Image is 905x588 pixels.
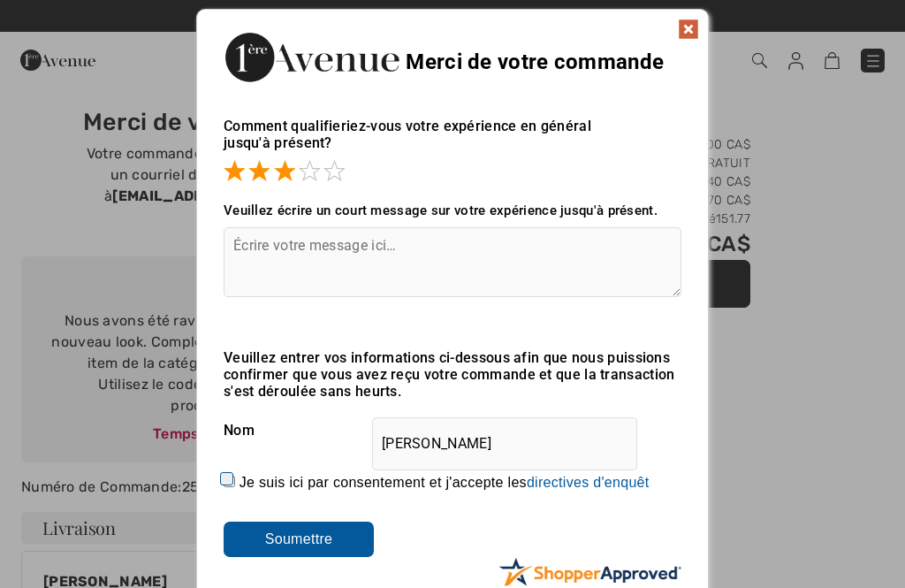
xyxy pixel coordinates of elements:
[224,409,681,453] div: Nom
[224,349,681,400] div: Veuillez entrer vos informations ci-dessous afin que nous puissions confirmer que vous avez reçu ...
[224,27,400,87] img: Merci de votre commande
[527,475,650,490] a: directives d'enquêt
[406,50,664,74] span: Merci de votre commande
[224,202,681,218] div: Veuillez écrire un court message sur votre expérience jusqu'à présent.
[678,19,699,40] img: x
[240,475,650,491] label: Je suis ici par consentement et j'accepte les
[224,522,374,557] input: Soumettre
[224,100,681,185] div: Comment qualifieriez-vous votre expérience en général jusqu'à présent?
